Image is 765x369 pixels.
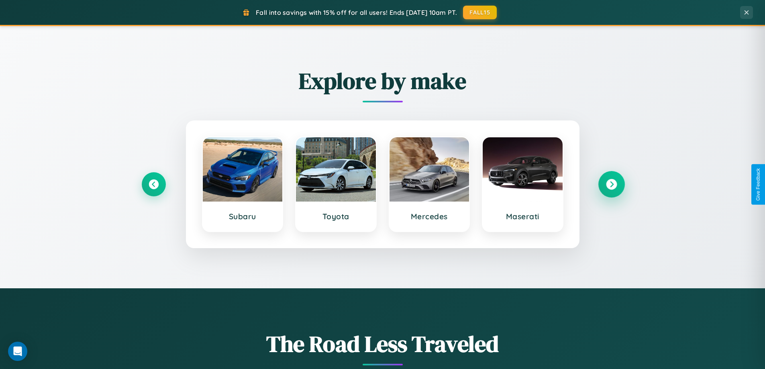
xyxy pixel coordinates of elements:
[211,212,275,221] h3: Subaru
[8,342,27,361] div: Open Intercom Messenger
[142,65,624,96] h2: Explore by make
[398,212,461,221] h3: Mercedes
[463,6,497,19] button: FALL15
[755,168,761,201] div: Give Feedback
[491,212,555,221] h3: Maserati
[142,328,624,359] h1: The Road Less Traveled
[256,8,457,16] span: Fall into savings with 15% off for all users! Ends [DATE] 10am PT.
[304,212,368,221] h3: Toyota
